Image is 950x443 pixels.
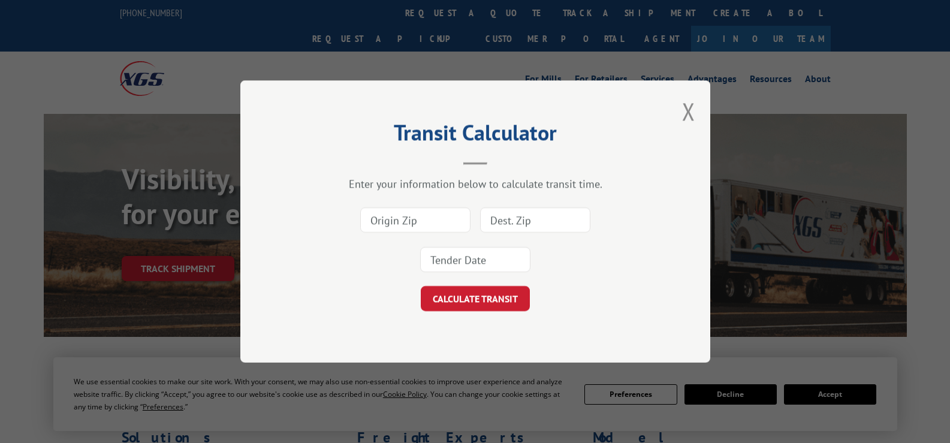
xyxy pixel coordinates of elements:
input: Dest. Zip [480,207,590,233]
h2: Transit Calculator [300,124,650,147]
input: Tender Date [420,247,530,272]
button: Close modal [682,95,695,127]
button: CALCULATE TRANSIT [421,286,530,311]
input: Origin Zip [360,207,471,233]
div: Enter your information below to calculate transit time. [300,177,650,191]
